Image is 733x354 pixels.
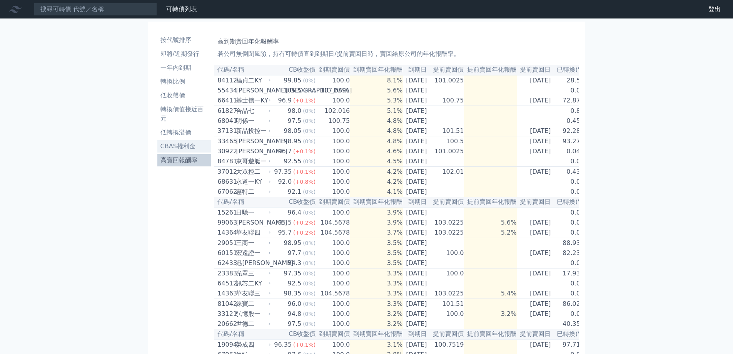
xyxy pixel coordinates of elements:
[316,96,350,106] td: 100.0
[430,96,464,106] td: 100.75
[316,177,350,187] td: 100.0
[303,118,316,124] span: (0%)
[286,187,303,196] div: 92.1
[350,75,403,86] td: 8.1%
[350,65,403,75] th: 到期賣回年化報酬
[236,147,269,156] div: [PERSON_NAME]
[272,329,316,339] th: CB收盤價
[293,148,316,154] span: (+0.1%)
[464,218,517,228] td: 5.6%
[403,339,430,350] td: [DATE]
[554,197,586,207] th: 已轉換(%)
[303,321,316,327] span: (0%)
[350,207,403,218] td: 3.9%
[303,301,316,307] span: (0%)
[554,309,586,319] td: 0.0%
[403,309,430,319] td: [DATE]
[517,268,554,279] td: [DATE]
[303,280,316,287] span: (0%)
[350,279,403,289] td: 3.3%
[517,197,554,207] th: 提前賣回日
[282,238,303,248] div: 98.95
[157,77,212,86] li: 轉換比例
[316,309,350,319] td: 100.0
[282,126,303,136] div: 98.05
[316,238,350,248] td: 100.0
[214,65,272,75] th: 代碼/名稱
[236,208,269,217] div: 日馳一
[157,154,212,166] a: 高賣回報酬率
[350,238,403,248] td: 3.5%
[554,299,586,309] td: 86.02%
[403,75,430,86] td: [DATE]
[316,207,350,218] td: 100.0
[350,289,403,299] td: 3.3%
[316,248,350,258] td: 100.0
[157,128,212,137] li: 低轉換溢價
[517,167,554,177] td: [DATE]
[272,340,293,349] div: 96.35
[303,290,316,297] span: (0%)
[157,105,212,123] li: 轉換價值接近百元
[403,116,430,126] td: [DATE]
[272,65,316,75] th: CB收盤價
[303,108,316,114] span: (0%)
[276,177,293,186] div: 92.0
[517,136,554,147] td: [DATE]
[316,146,350,156] td: 100.0
[316,136,350,147] td: 100.0
[554,146,586,156] td: 0.04%
[217,340,234,349] div: 19094
[316,86,350,96] td: 107.6891
[554,238,586,248] td: 88.93%
[316,258,350,268] td: 100.0
[554,177,586,187] td: 0.0%
[217,86,234,95] div: 55434
[350,339,403,350] td: 3.1%
[554,136,586,147] td: 93.27%
[403,218,430,228] td: [DATE]
[554,156,586,167] td: 0.0%
[403,319,430,329] td: [DATE]
[403,187,430,197] td: [DATE]
[350,136,403,147] td: 4.8%
[403,106,430,116] td: [DATE]
[403,289,430,299] td: [DATE]
[217,37,576,46] h1: 高到期賣回年化報酬率
[236,167,269,176] div: 大眾控二
[282,157,303,166] div: 92.55
[554,268,586,279] td: 17.93%
[430,268,464,279] td: 100.0
[403,96,430,106] td: [DATE]
[350,96,403,106] td: 5.3%
[350,228,403,238] td: 3.7%
[403,197,430,207] th: 到期日
[517,299,554,309] td: [DATE]
[272,197,316,207] th: CB收盤價
[236,279,269,288] div: 訊芯二KY
[554,86,586,96] td: 0.0%
[272,167,293,176] div: 97.35
[157,140,212,153] a: CBAS權利金
[316,279,350,289] td: 100.0
[517,248,554,258] td: [DATE]
[217,76,234,85] div: 84112
[430,329,464,339] th: 提前賣回價
[350,258,403,268] td: 3.5%
[517,96,554,106] td: [DATE]
[236,187,269,196] div: 惠特二
[350,329,403,339] th: 到期賣回年化報酬
[517,65,554,75] th: 提前賣回日
[236,309,269,319] div: 弘憶股一
[430,228,464,238] td: 103.0225
[350,106,403,116] td: 5.1%
[517,289,554,299] td: [DATE]
[554,126,586,136] td: 92.28%
[217,238,234,248] div: 29051
[236,228,269,237] div: 華友聯四
[430,248,464,258] td: 100.0
[403,177,430,187] td: [DATE]
[430,197,464,207] th: 提前賣回價
[554,65,586,75] th: 已轉換(%)
[236,218,269,227] div: [PERSON_NAME]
